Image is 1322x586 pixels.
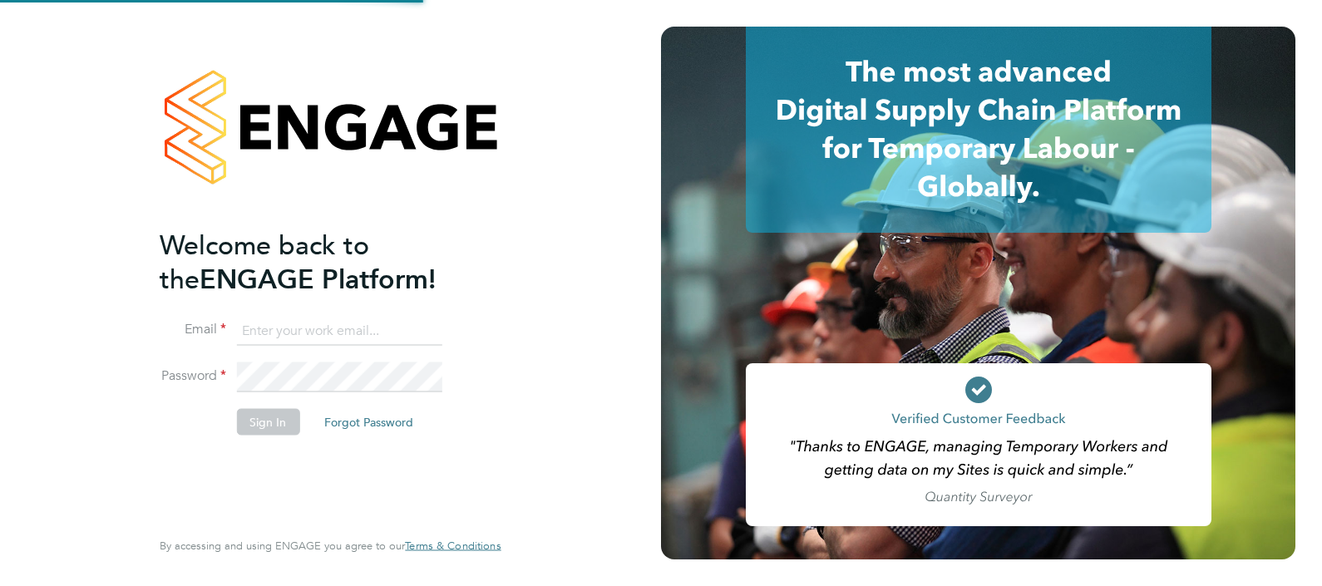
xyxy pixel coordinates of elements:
h2: ENGAGE Platform! [160,228,484,296]
span: Welcome back to the [160,229,369,295]
button: Forgot Password [311,409,427,436]
span: Terms & Conditions [405,539,501,553]
span: By accessing and using ENGAGE you agree to our [160,539,501,553]
button: Sign In [236,409,299,436]
a: Terms & Conditions [405,539,501,553]
input: Enter your work email... [236,316,441,346]
label: Password [160,367,226,385]
label: Email [160,321,226,338]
